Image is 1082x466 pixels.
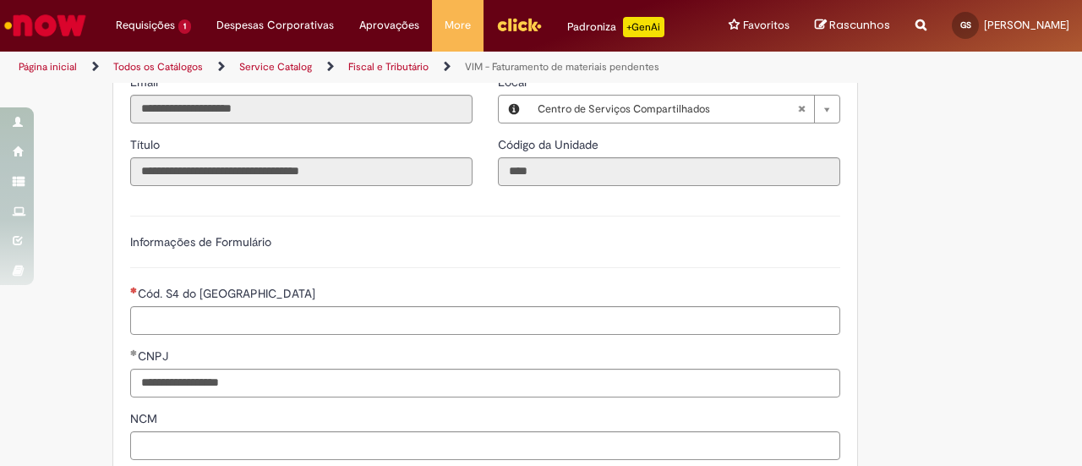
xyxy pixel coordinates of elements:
[498,136,602,153] label: Somente leitura - Código da Unidade
[13,52,708,83] ul: Trilhas de página
[178,19,191,34] span: 1
[567,17,664,37] div: Padroniza
[130,137,163,152] span: Somente leitura - Título
[348,60,429,74] a: Fiscal e Tributário
[496,12,542,37] img: click_logo_yellow_360x200.png
[130,74,161,90] label: Somente leitura - Email
[130,234,271,249] label: Informações de Formulário
[116,17,175,34] span: Requisições
[130,306,840,335] input: Cód. S4 do Fornecedor
[538,96,797,123] span: Centro de Serviços Compartilhados
[138,286,319,301] span: Cód. S4 do [GEOGRAPHIC_DATA]
[499,96,529,123] button: Local, Visualizar este registro Centro de Serviços Compartilhados
[465,60,659,74] a: VIM - Faturamento de materiais pendentes
[498,74,530,90] span: Local
[113,60,203,74] a: Todos os Catálogos
[829,17,890,33] span: Rascunhos
[130,411,161,426] span: NCM
[138,348,172,364] span: CNPJ
[498,157,840,186] input: Código da Unidade
[130,95,473,123] input: Email
[130,287,138,293] span: Necessários
[743,17,790,34] span: Favoritos
[130,349,138,356] span: Obrigatório Preenchido
[984,18,1069,32] span: [PERSON_NAME]
[623,17,664,37] p: +GenAi
[789,96,814,123] abbr: Limpar campo Local
[815,18,890,34] a: Rascunhos
[130,431,840,460] input: NCM
[130,136,163,153] label: Somente leitura - Título
[960,19,971,30] span: GS
[498,137,602,152] span: Somente leitura - Código da Unidade
[529,96,839,123] a: Centro de Serviços CompartilhadosLimpar campo Local
[130,369,840,397] input: CNPJ
[2,8,89,42] img: ServiceNow
[445,17,471,34] span: More
[19,60,77,74] a: Página inicial
[216,17,334,34] span: Despesas Corporativas
[359,17,419,34] span: Aprovações
[239,60,312,74] a: Service Catalog
[130,157,473,186] input: Título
